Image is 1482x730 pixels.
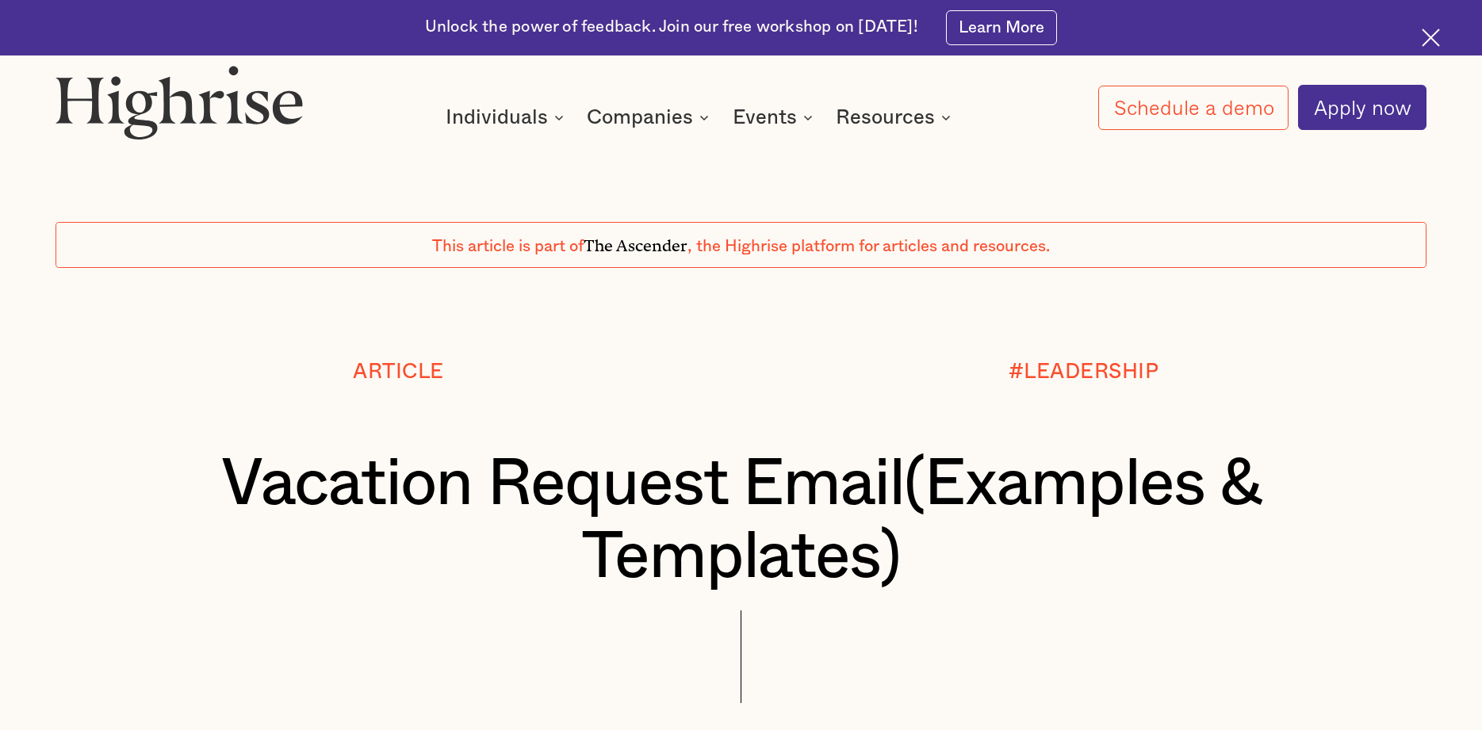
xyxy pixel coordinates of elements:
div: Unlock the power of feedback. Join our free workshop on [DATE]! [425,17,918,39]
div: Events [733,108,797,127]
div: Events [733,108,818,127]
span: The Ascender [584,232,687,252]
a: Schedule a demo [1098,86,1289,130]
img: Cross icon [1422,29,1440,47]
div: Individuals [446,108,548,127]
div: Individuals [446,108,569,127]
div: Resources [836,108,935,127]
span: , the Highrise platform for articles and resources. [687,239,1050,254]
a: Apply now [1298,85,1426,130]
div: Article [353,361,444,384]
img: Highrise logo [56,65,303,140]
div: Companies [587,108,693,127]
span: This article is part of [432,239,584,254]
div: Companies [587,108,714,127]
div: Resources [836,108,955,127]
a: Learn More [946,10,1057,45]
div: #LEADERSHIP [1009,361,1159,384]
h1: Vacation Request Email(Examples & Templates) [113,448,1369,593]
